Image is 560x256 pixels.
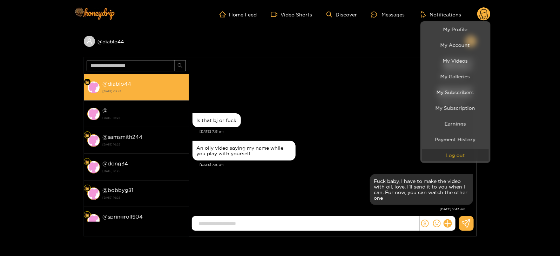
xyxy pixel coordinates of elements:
[422,133,489,145] a: Payment History
[422,23,489,35] a: My Profile
[422,70,489,83] a: My Galleries
[422,118,489,130] a: Earnings
[422,86,489,98] a: My Subscribers
[422,39,489,51] a: My Account
[422,102,489,114] a: My Subscription
[422,149,489,161] button: Log out
[422,55,489,67] a: My Videos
